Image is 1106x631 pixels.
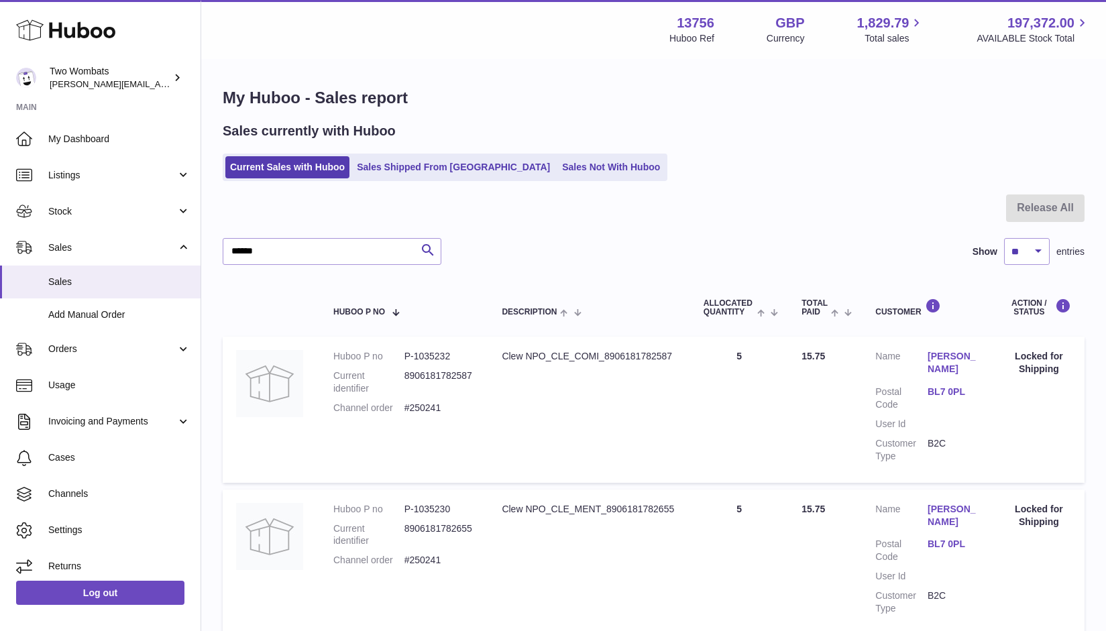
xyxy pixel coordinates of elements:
label: Show [973,245,997,258]
a: 1,829.79 Total sales [857,14,925,45]
span: 1,829.79 [857,14,909,32]
span: Total sales [865,32,924,45]
div: Clew NPO_CLE_MENT_8906181782655 [502,503,676,516]
dd: P-1035230 [404,503,476,516]
strong: 13756 [677,14,714,32]
span: Sales [48,241,176,254]
img: no-photo.jpg [236,503,303,570]
div: Two Wombats [50,65,170,91]
div: Currency [767,32,805,45]
span: Add Manual Order [48,308,190,321]
dt: Current identifier [333,369,404,395]
span: 197,372.00 [1007,14,1074,32]
dd: B2C [928,589,980,615]
img: no-photo.jpg [236,350,303,417]
dt: Postal Code [875,538,928,563]
a: [PERSON_NAME] [928,503,980,528]
dt: Channel order [333,554,404,567]
span: 15.75 [801,504,825,514]
dt: Current identifier [333,522,404,548]
dt: User Id [875,418,928,431]
span: ALLOCATED Quantity [704,299,754,317]
span: Channels [48,487,190,500]
dt: User Id [875,570,928,583]
dd: 8906181782587 [404,369,476,395]
strong: GBP [775,14,804,32]
a: [PERSON_NAME] [928,350,980,376]
span: entries [1056,245,1085,258]
span: Description [502,308,557,317]
span: Huboo P no [333,308,385,317]
span: Cases [48,451,190,464]
dt: Customer Type [875,589,928,615]
dt: Postal Code [875,386,928,411]
span: Stock [48,205,176,218]
a: Sales Not With Huboo [557,156,665,178]
img: adam.randall@twowombats.com [16,68,36,88]
div: Customer [875,298,979,317]
a: Log out [16,581,184,605]
span: AVAILABLE Stock Total [977,32,1090,45]
span: 15.75 [801,351,825,361]
a: Current Sales with Huboo [225,156,349,178]
dt: Customer Type [875,437,928,463]
h2: Sales currently with Huboo [223,122,396,140]
span: Invoicing and Payments [48,415,176,428]
span: Orders [48,343,176,355]
h1: My Huboo - Sales report [223,87,1085,109]
span: Usage [48,379,190,392]
span: [PERSON_NAME][EMAIL_ADDRESS][PERSON_NAME][DOMAIN_NAME] [50,78,341,89]
a: BL7 0PL [928,538,980,551]
a: Sales Shipped From [GEOGRAPHIC_DATA] [352,156,555,178]
div: Locked for Shipping [1007,350,1071,376]
dt: Huboo P no [333,350,404,363]
dt: Name [875,503,928,532]
span: Sales [48,276,190,288]
dt: Huboo P no [333,503,404,516]
span: Settings [48,524,190,536]
a: BL7 0PL [928,386,980,398]
dd: P-1035232 [404,350,476,363]
span: Returns [48,560,190,573]
td: 5 [690,337,788,482]
span: Total paid [801,299,828,317]
span: My Dashboard [48,133,190,146]
div: Locked for Shipping [1007,503,1071,528]
div: Action / Status [1007,298,1071,317]
div: Clew NPO_CLE_COMI_8906181782587 [502,350,676,363]
div: Huboo Ref [669,32,714,45]
dd: B2C [928,437,980,463]
span: Listings [48,169,176,182]
dd: 8906181782655 [404,522,476,548]
dt: Channel order [333,402,404,414]
a: 197,372.00 AVAILABLE Stock Total [977,14,1090,45]
dd: #250241 [404,554,476,567]
dd: #250241 [404,402,476,414]
dt: Name [875,350,928,379]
